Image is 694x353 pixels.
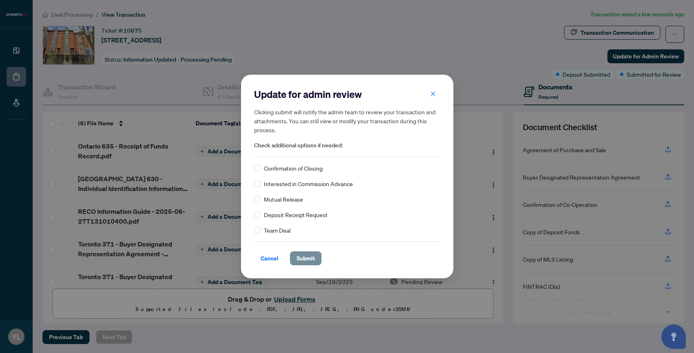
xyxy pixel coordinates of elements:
[261,252,279,265] span: Cancel
[297,252,315,265] span: Submit
[264,210,328,219] span: Deposit Receipt Request
[254,141,440,150] span: Check additional options if needed:
[264,195,303,204] span: Mutual Release
[254,88,440,101] h2: Update for admin review
[254,251,285,265] button: Cancel
[290,251,321,265] button: Submit
[430,91,436,97] span: close
[264,179,353,188] span: Interested in Commission Advance
[264,226,290,235] span: Team Deal
[661,324,686,349] button: Open asap
[254,107,440,134] h5: Clicking submit will notify the admin team to review your transaction and attachments. You can st...
[264,164,323,173] span: Confirmation of Closing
